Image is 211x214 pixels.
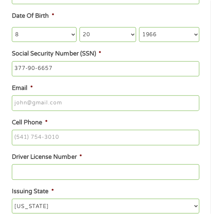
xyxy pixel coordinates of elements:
[12,130,199,145] input: (541) 754-3010
[12,187,54,195] label: Issuing State
[12,84,33,92] label: Email
[12,50,101,58] label: Social Security Number (SSN)
[12,12,54,20] label: Date Of Birth
[12,61,199,77] input: 078-05-1120
[12,153,82,161] label: Driver License Number
[12,119,47,127] label: Cell Phone
[12,95,199,111] input: john@gmail.com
